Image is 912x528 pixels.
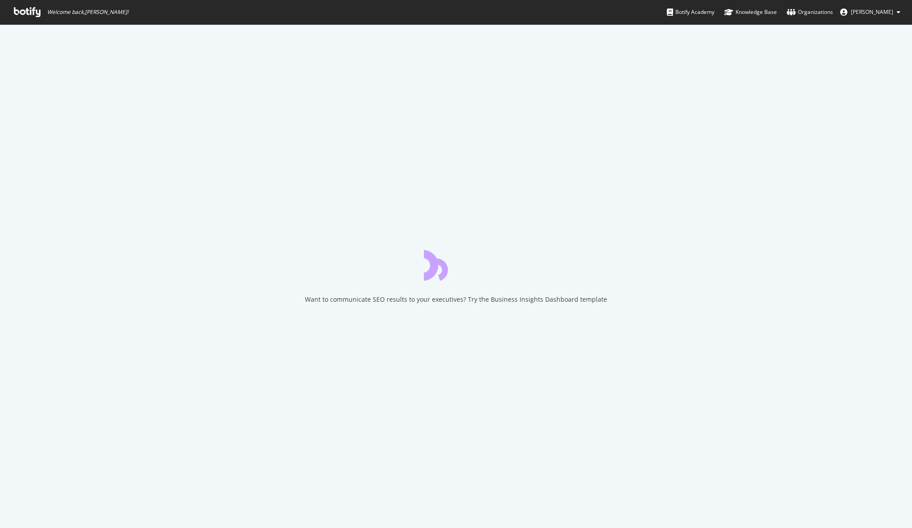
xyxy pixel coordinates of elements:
[424,248,489,281] div: animation
[47,9,128,16] span: Welcome back, [PERSON_NAME] !
[787,8,833,17] div: Organizations
[851,8,893,16] span: Sean Ritchie
[667,8,714,17] div: Botify Academy
[833,5,908,19] button: [PERSON_NAME]
[724,8,777,17] div: Knowledge Base
[305,295,607,304] div: Want to communicate SEO results to your executives? Try the Business Insights Dashboard template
